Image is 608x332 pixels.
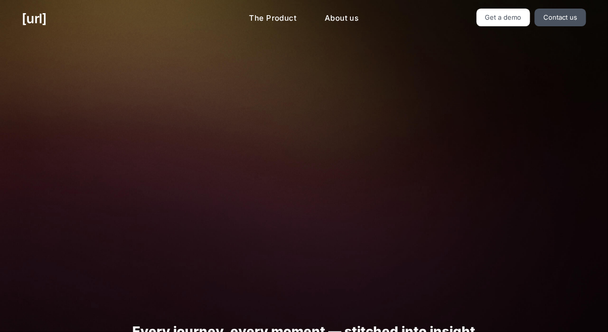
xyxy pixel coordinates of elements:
a: The Product [241,9,305,28]
a: [URL] [22,9,46,28]
a: About us [317,9,367,28]
a: Get a demo [477,9,531,26]
a: Contact us [535,9,586,26]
